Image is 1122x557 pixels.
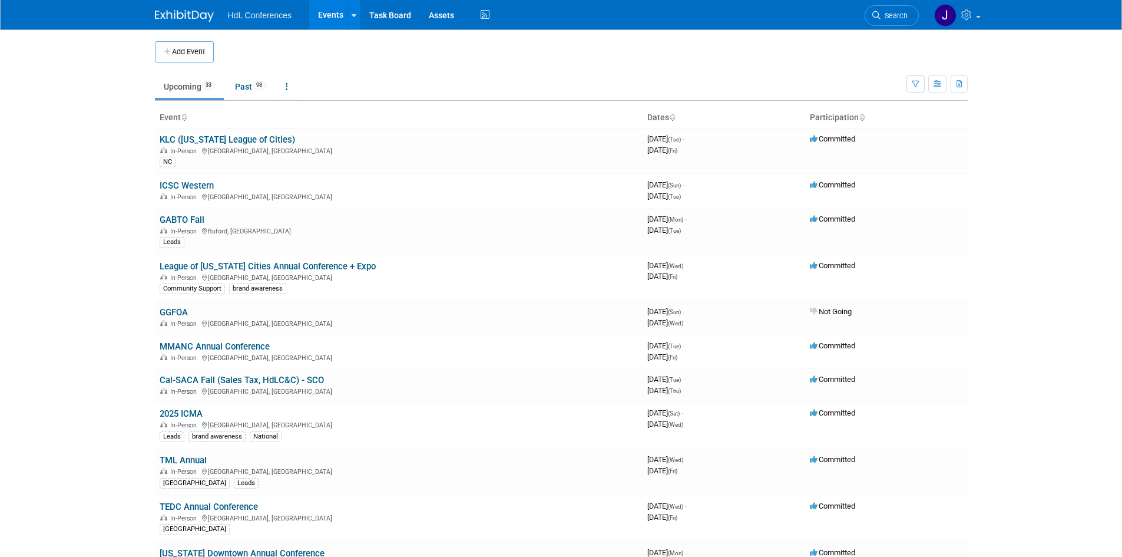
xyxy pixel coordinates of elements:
[683,180,684,189] span: -
[160,388,167,394] img: In-Person Event
[647,180,684,189] span: [DATE]
[170,515,200,522] span: In-Person
[647,513,677,522] span: [DATE]
[647,261,687,270] span: [DATE]
[160,421,167,427] img: In-Person Event
[155,75,224,98] a: Upcoming33
[683,341,684,350] span: -
[647,146,677,154] span: [DATE]
[155,10,214,22] img: ExhibitDay
[160,146,638,155] div: [GEOGRAPHIC_DATA], [GEOGRAPHIC_DATA]
[668,410,680,417] span: (Sat)
[668,228,681,234] span: (Tue)
[810,408,855,417] span: Committed
[805,108,968,128] th: Participation
[155,41,214,62] button: Add Event
[160,318,638,328] div: [GEOGRAPHIC_DATA], [GEOGRAPHIC_DATA]
[160,478,230,489] div: [GEOGRAPHIC_DATA]
[683,375,684,384] span: -
[668,457,683,463] span: (Wed)
[647,502,687,510] span: [DATE]
[160,215,204,225] a: GABTO Fall
[668,309,681,315] span: (Sun)
[160,408,203,419] a: 2025 ICMA
[647,215,687,223] span: [DATE]
[160,515,167,520] img: In-Person Event
[160,180,214,191] a: ICSC Western
[160,274,167,280] img: In-Person Event
[160,354,167,360] img: In-Person Event
[160,272,638,282] div: [GEOGRAPHIC_DATA], [GEOGRAPHIC_DATA]
[647,272,677,281] span: [DATE]
[160,193,167,199] img: In-Person Event
[685,455,687,464] span: -
[647,408,683,417] span: [DATE]
[160,386,638,395] div: [GEOGRAPHIC_DATA], [GEOGRAPHIC_DATA]
[647,318,683,327] span: [DATE]
[810,455,855,464] span: Committed
[668,550,683,556] span: (Mon)
[160,524,230,535] div: [GEOGRAPHIC_DATA]
[181,113,187,122] a: Sort by Event Name
[160,228,167,233] img: In-Person Event
[160,284,225,294] div: Community Support
[810,548,855,557] span: Committed
[647,386,681,395] span: [DATE]
[160,341,270,352] a: MMANC Annual Conference
[668,377,681,383] span: (Tue)
[160,192,638,201] div: [GEOGRAPHIC_DATA], [GEOGRAPHIC_DATA]
[681,408,683,417] span: -
[188,431,246,442] div: brand awareness
[668,273,677,280] span: (Fri)
[668,515,677,521] span: (Fri)
[170,354,200,362] span: In-Person
[810,307,852,316] span: Not Going
[170,421,200,429] span: In-Person
[668,182,681,189] span: (Sun)
[647,134,684,143] span: [DATE]
[647,455,687,464] span: [DATE]
[647,466,677,475] span: [DATE]
[170,147,200,155] span: In-Person
[202,81,215,90] span: 33
[668,136,681,143] span: (Tue)
[810,215,855,223] span: Committed
[668,421,683,428] span: (Wed)
[160,320,167,326] img: In-Person Event
[643,108,805,128] th: Dates
[668,263,683,269] span: (Wed)
[810,180,855,189] span: Committed
[668,503,683,510] span: (Wed)
[865,5,919,26] a: Search
[160,466,638,476] div: [GEOGRAPHIC_DATA], [GEOGRAPHIC_DATA]
[160,226,638,235] div: Buford, [GEOGRAPHIC_DATA]
[228,11,292,20] span: HdL Conferences
[160,352,638,362] div: [GEOGRAPHIC_DATA], [GEOGRAPHIC_DATA]
[647,548,687,557] span: [DATE]
[234,478,259,489] div: Leads
[160,147,167,153] img: In-Person Event
[170,320,200,328] span: In-Person
[810,502,855,510] span: Committed
[160,455,207,466] a: TML Annual
[170,193,200,201] span: In-Person
[859,113,865,122] a: Sort by Participation Type
[810,261,855,270] span: Committed
[170,228,200,235] span: In-Person
[685,261,687,270] span: -
[160,261,376,272] a: League of [US_STATE] Cities Annual Conference + Expo
[160,468,167,474] img: In-Person Event
[668,388,681,394] span: (Thu)
[160,420,638,429] div: [GEOGRAPHIC_DATA], [GEOGRAPHIC_DATA]
[647,341,684,350] span: [DATE]
[253,81,266,90] span: 98
[647,226,681,235] span: [DATE]
[669,113,675,122] a: Sort by Start Date
[810,341,855,350] span: Committed
[226,75,274,98] a: Past98
[810,375,855,384] span: Committed
[647,307,684,316] span: [DATE]
[170,468,200,476] span: In-Person
[160,157,176,167] div: NC
[668,147,677,154] span: (Fri)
